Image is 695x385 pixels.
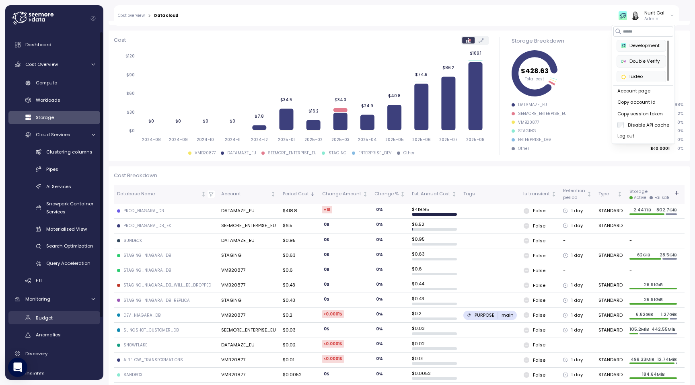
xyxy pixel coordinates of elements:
div: DATAMAZE_EU [518,102,547,108]
td: $0.63 [280,248,319,263]
span: ETL [36,277,43,284]
td: $ 0.63 [409,248,460,263]
tspan: $30 [127,110,135,115]
td: - [560,263,595,278]
button: Collapse navigation [88,15,98,21]
td: $ 419.95 [409,204,460,219]
td: STANDARD [595,293,626,308]
td: - [560,233,595,248]
span: Snowpark Container Services [46,201,93,215]
td: STANDARD [595,353,626,368]
td: VMB20877 [218,353,279,368]
p: False [533,252,545,259]
div: Not sorted [586,191,592,197]
tspan: 2024-10 [197,137,214,142]
tspan: 2024-11 [224,137,240,142]
p: 442.55MiB [650,326,677,332]
p: 62GiB [629,252,658,258]
tspan: 2025-01 [278,137,295,142]
div: 1 day [563,356,592,364]
p: 0 % [673,146,683,152]
div: Log out [617,133,669,140]
div: <0.0001 $ [322,340,344,348]
th: Est. Annual CostNot sorted [409,185,460,204]
p: 184.64MiB [629,371,677,377]
span: Materialized View [46,226,87,232]
p: Admin [644,16,664,22]
div: STAGING_NIAGARA_DB [123,268,171,273]
div: Account [221,190,269,198]
div: <0.0001 $ [322,355,344,362]
td: DATAMAZE_EU [218,338,279,353]
td: $0.2 [280,308,319,323]
tspan: $428.63 [521,66,549,76]
tspan: $34.3 [335,97,346,102]
tspan: $0 [129,128,135,133]
p: 105.2MiB [629,326,649,332]
td: VMB20877 [218,278,279,293]
div: DATAMAZE_EU [227,150,256,156]
td: STANDARD [595,278,626,293]
tspan: $120 [125,53,135,59]
p: 2 % [673,111,683,117]
tspan: $0 [202,119,208,124]
td: VMB20877 [218,368,279,383]
a: Compute [8,76,100,90]
span: Monitoring [25,296,50,302]
label: Disable API cache [624,122,669,128]
a: Dashboard [8,37,100,53]
td: $0.95 [280,233,319,248]
div: VMB20877 [518,120,539,125]
div: Type [598,190,616,198]
td: DATAMAZE_EU [218,233,279,248]
td: $ 0.44 [409,278,460,293]
div: Not sorted [451,191,457,197]
p: 802.7GiB [656,207,677,213]
td: STANDARD [595,248,626,263]
td: $0.01 [280,353,319,368]
td: $0.03 [280,323,319,338]
td: SEEMORE_ENTERPISE_EU [218,323,279,338]
tspan: $74.8 [415,72,428,77]
div: ENTERPRISE_DEV [358,150,392,156]
a: Cloud Services [8,128,100,141]
span: Pipes [46,166,58,172]
div: SEEMORE_ENTERPISE_EU [268,150,317,156]
div: Not sorted [551,191,557,197]
div: PROD_NIAGARA_DB [123,208,164,214]
p: False [533,357,545,363]
tspan: 2025-05 [385,137,404,142]
th: Is transientNot sorted [520,185,560,204]
div: 0 % [374,295,385,303]
div: 0 $ [322,236,331,244]
span: Compute [36,80,57,86]
img: 6791f8edfa6a2c9608b219b1.PNG [621,59,626,64]
a: Insights [8,365,100,381]
div: 0 % [374,266,385,273]
div: Est. Annual Cost [412,190,450,198]
span: Cost Overview [25,61,58,68]
tspan: $86.2 [442,65,454,70]
div: Tags [463,190,517,198]
div: DEV_NIAGARA_DB [123,313,160,318]
p: 6.82GiB [629,311,660,317]
td: STANDARD [595,204,626,219]
td: VMB20877 [218,263,279,278]
div: 1 day [563,207,592,215]
a: Cost Overview [8,56,100,72]
td: $6.5 [280,219,319,233]
th: Period CostSorted descending [280,185,319,204]
a: Pipes [8,162,100,176]
div: SUNDECK [123,238,142,244]
td: SEEMORE_ENTERPISE_EU [218,219,279,233]
td: $ 0.43 [409,293,460,308]
p: Cost Breakdown [114,172,685,180]
td: $ 0.01 [409,353,460,368]
div: STAGING [329,150,347,156]
a: Discovery [8,346,100,362]
p: 1.27GiB [661,311,677,317]
div: 0 % [374,355,385,362]
div: Retention period [563,187,585,201]
div: ENTERPRISE_DEV [518,137,551,143]
tspan: 2025-07 [439,137,458,142]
